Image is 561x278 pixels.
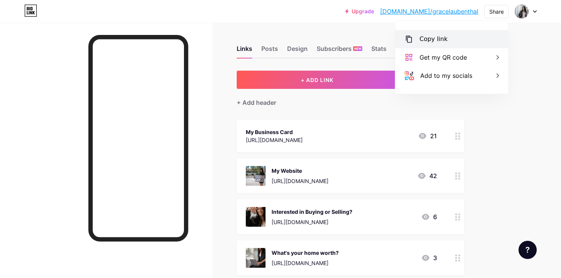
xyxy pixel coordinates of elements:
img: Interested in Buying or Selling? [246,207,266,227]
div: What's your home worth? [272,249,339,257]
div: Posts [261,44,278,58]
div: [URL][DOMAIN_NAME] [246,136,303,144]
div: Copy link [420,35,448,44]
button: + ADD LINK [237,71,398,89]
div: 3 [421,253,437,262]
div: Get my QR code [420,53,467,62]
span: NEW [354,46,361,51]
a: Upgrade [345,8,374,14]
div: [URL][DOMAIN_NAME] [272,177,328,185]
img: What's your home worth? [246,248,266,268]
span: + ADD LINK [301,77,333,83]
div: Design [287,44,308,58]
div: 6 [421,212,437,221]
img: My Website [246,166,266,186]
div: My Business Card [246,128,303,136]
div: Share [489,8,504,16]
div: 42 [417,171,437,180]
div: Add to my socials [420,71,472,80]
div: Stats [371,44,387,58]
div: Subscribers [317,44,362,58]
div: + Add header [237,98,276,107]
div: My Website [272,167,328,175]
img: gracelaubenthal [514,4,529,19]
div: Links [237,44,252,58]
div: 21 [418,131,437,141]
a: [DOMAIN_NAME]/gracelaubenthal [380,7,478,16]
div: Interested in Buying or Selling? [272,208,352,216]
div: [URL][DOMAIN_NAME] [272,259,339,267]
div: [URL][DOMAIN_NAME] [272,218,352,226]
